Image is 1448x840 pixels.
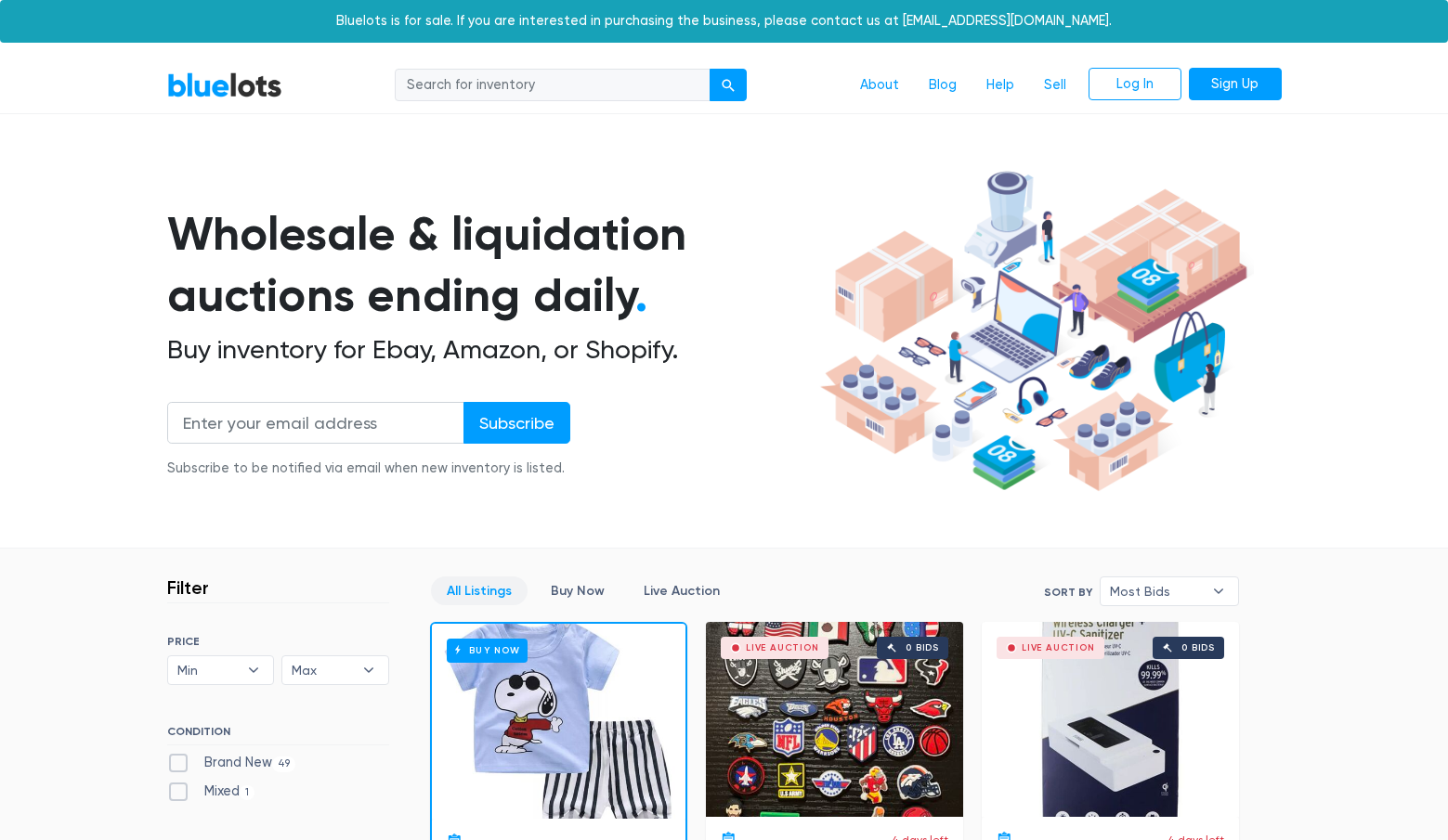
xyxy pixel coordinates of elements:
a: All Listings [431,576,528,605]
b: ▾ [234,656,273,684]
img: hero-ee84e7d0318cb26816c560f6b4441b76977f77a177738b4e94f68c95b2b83dbb.png [814,162,1254,500]
label: Brand New [167,753,296,773]
h6: PRICE [167,635,389,648]
div: 0 bids [906,643,939,653]
div: Live Auction [1022,643,1095,653]
span: Max [292,656,353,684]
div: Subscribe to be notified via email when new inventory is listed. [167,459,570,479]
span: . [635,267,647,323]
span: Min [177,656,239,684]
a: About [845,68,914,103]
a: Buy Now [432,624,685,819]
a: BlueLots [167,71,282,98]
span: 1 [240,785,255,800]
a: Live Auction 0 bids [982,622,1239,817]
h1: Wholesale & liquidation auctions ending daily [167,203,814,327]
input: Enter your email address [167,402,464,444]
input: Search for inventory [395,69,711,102]
a: Sign Up [1189,68,1282,101]
label: Mixed [167,782,255,802]
input: Subscribe [463,402,570,444]
h6: Buy Now [447,639,528,662]
a: Help [972,68,1029,103]
span: 49 [272,756,296,771]
b: ▾ [349,656,388,684]
span: Most Bids [1110,577,1203,605]
label: Sort By [1044,584,1092,601]
div: 0 bids [1181,643,1215,653]
div: Live Auction [746,643,819,653]
a: Live Auction 0 bids [706,622,963,817]
b: ▾ [1199,577,1238,605]
h6: CONDITION [167,725,389,745]
a: Sell [1029,68,1081,103]
a: Live Auction [628,576,736,605]
h3: Filter [167,576,209,599]
a: Buy Now [535,576,620,605]
h2: Buy inventory for Ebay, Amazon, or Shopify. [167,334,814,366]
a: Log In [1089,68,1181,101]
a: Blog [914,68,972,103]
